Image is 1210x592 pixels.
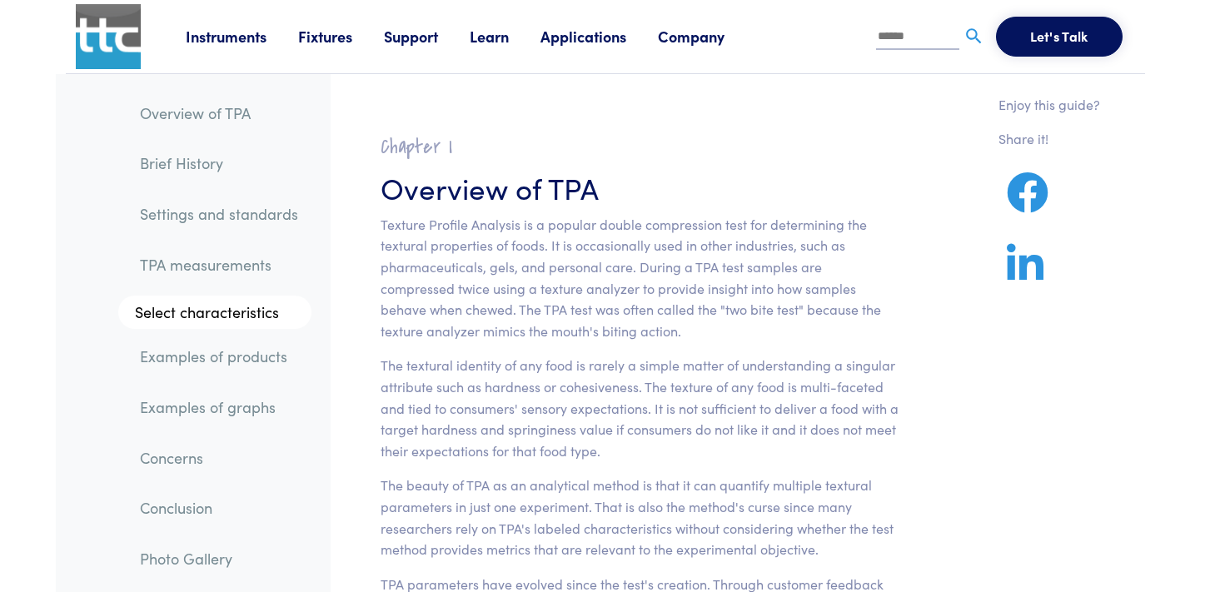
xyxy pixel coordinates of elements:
[127,94,311,132] a: Overview of TPA
[381,134,899,160] h2: Chapter I
[998,263,1052,284] a: Share on LinkedIn
[127,337,311,376] a: Examples of products
[658,26,756,47] a: Company
[381,475,899,560] p: The beauty of TPA as an analytical method is that it can quantify multiple textural parameters in...
[127,195,311,233] a: Settings and standards
[127,144,311,182] a: Brief History
[127,439,311,477] a: Concerns
[381,355,899,461] p: The textural identity of any food is rarely a simple matter of understanding a singular attribute...
[127,489,311,527] a: Conclusion
[381,167,899,207] h3: Overview of TPA
[381,214,899,342] p: Texture Profile Analysis is a popular double compression test for determining the textural proper...
[127,246,311,284] a: TPA measurements
[384,26,470,47] a: Support
[127,540,311,578] a: Photo Gallery
[298,26,384,47] a: Fixtures
[118,296,311,329] a: Select characteristics
[470,26,540,47] a: Learn
[76,4,141,69] img: ttc_logo_1x1_v1.0.png
[127,388,311,426] a: Examples of graphs
[998,128,1100,150] p: Share it!
[998,94,1100,116] p: Enjoy this guide?
[996,17,1123,57] button: Let's Talk
[540,26,658,47] a: Applications
[186,26,298,47] a: Instruments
